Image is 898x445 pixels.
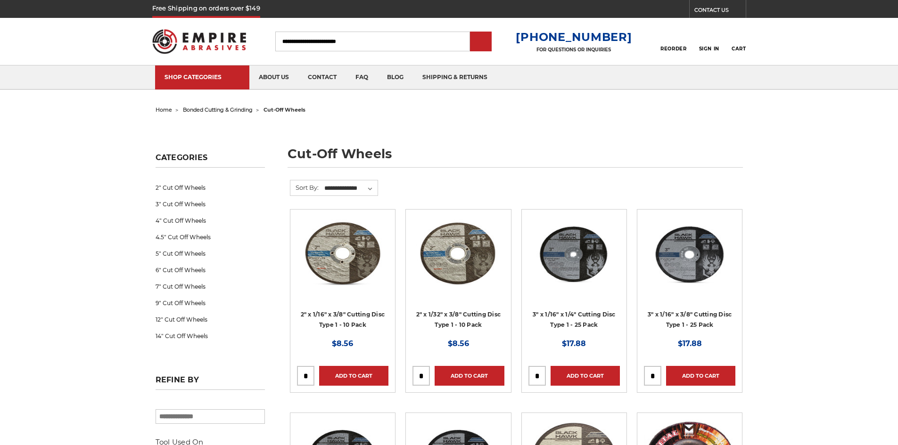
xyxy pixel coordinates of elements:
[551,366,620,386] a: Add to Cart
[156,278,265,295] a: 7" Cut Off Wheels
[528,216,620,337] a: 3” x .0625” x 1/4” Die Grinder Cut-Off Wheels by Black Hawk Abrasives
[660,46,686,52] span: Reorder
[660,31,686,51] a: Reorder
[183,106,253,113] a: bonded cutting & grinding
[528,216,620,291] img: 3” x .0625” x 1/4” Die Grinder Cut-Off Wheels by Black Hawk Abrasives
[644,216,735,337] a: 3" x 1/16" x 3/8" Cutting Disc
[156,179,265,196] a: 2" Cut Off Wheels
[319,366,388,386] a: Add to Cart
[666,366,735,386] a: Add to Cart
[156,229,265,245] a: 4.5" Cut Off Wheels
[156,375,265,390] h5: Refine by
[435,366,504,386] a: Add to Cart
[332,339,353,348] span: $8.56
[298,65,346,89] a: contact
[378,65,413,89] a: blog
[156,106,172,113] a: home
[156,212,265,229] a: 4" Cut Off Wheels
[288,147,743,168] h1: cut-off wheels
[732,31,746,52] a: Cart
[562,339,586,348] span: $17.88
[264,106,305,113] span: cut-off wheels
[165,73,240,81] div: SHOP CATEGORIES
[516,47,632,53] p: FOR QUESTIONS OR INQUIRIES
[516,30,632,44] a: [PHONE_NUMBER]
[156,262,265,278] a: 6" Cut Off Wheels
[412,216,504,337] a: 2" x 1/32" x 3/8" Cut Off Wheel
[732,46,746,52] span: Cart
[448,339,469,348] span: $8.56
[156,245,265,262] a: 5" Cut Off Wheels
[156,295,265,311] a: 9" Cut Off Wheels
[156,311,265,328] a: 12" Cut Off Wheels
[156,153,265,168] h5: Categories
[323,181,378,195] select: Sort By:
[471,32,490,51] input: Submit
[699,46,719,52] span: Sign In
[290,180,319,194] label: Sort By:
[644,216,735,291] img: 3" x 1/16" x 3/8" Cutting Disc
[412,216,504,291] img: 2" x 1/32" x 3/8" Cut Off Wheel
[152,23,247,60] img: Empire Abrasives
[678,339,702,348] span: $17.88
[156,196,265,212] a: 3" Cut Off Wheels
[249,65,298,89] a: about us
[694,5,746,18] a: CONTACT US
[297,216,388,291] img: 2" x 1/16" x 3/8" Cut Off Wheel
[297,216,388,337] a: 2" x 1/16" x 3/8" Cut Off Wheel
[413,65,497,89] a: shipping & returns
[156,328,265,344] a: 14" Cut Off Wheels
[346,65,378,89] a: faq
